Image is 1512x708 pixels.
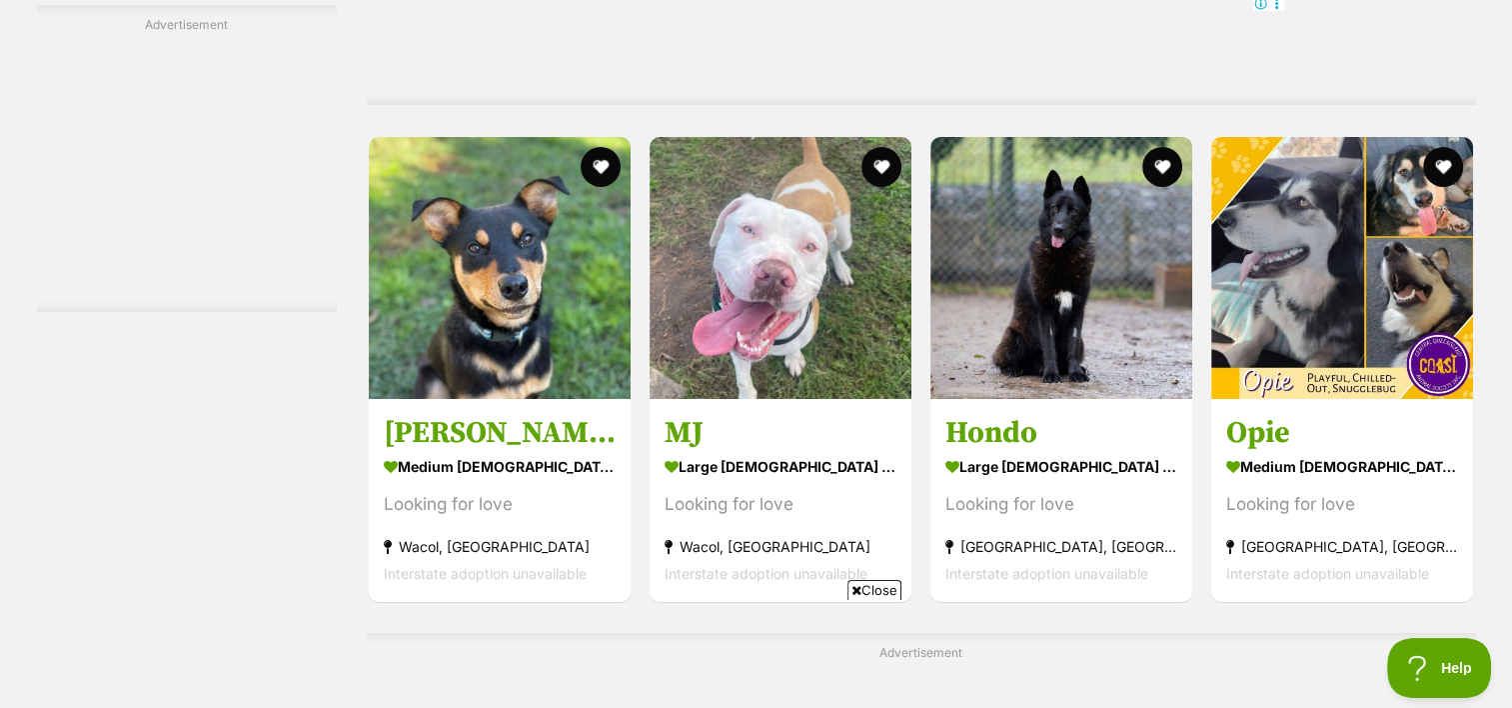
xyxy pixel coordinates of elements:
[384,451,616,480] strong: medium [DEMOGRAPHIC_DATA] Dog
[945,413,1177,451] h3: Hondo
[369,398,631,601] a: [PERSON_NAME] medium [DEMOGRAPHIC_DATA] Dog Looking for love Wacol, [GEOGRAPHIC_DATA] Interstate ...
[393,608,1120,698] iframe: Advertisement
[1226,413,1458,451] h3: Opie
[650,398,911,601] a: MJ large [DEMOGRAPHIC_DATA] Dog Looking for love Wacol, [GEOGRAPHIC_DATA] Interstate adoption una...
[665,532,896,559] strong: Wacol, [GEOGRAPHIC_DATA]
[665,490,896,517] div: Looking for love
[930,398,1192,601] a: Hondo large [DEMOGRAPHIC_DATA] Dog Looking for love [GEOGRAPHIC_DATA], [GEOGRAPHIC_DATA] Intersta...
[1226,490,1458,517] div: Looking for love
[37,5,337,312] div: Advertisement
[665,564,867,581] span: Interstate adoption unavailable
[37,42,337,292] iframe: Advertisement
[665,413,896,451] h3: MJ
[1387,638,1492,698] iframe: Help Scout Beacon - Open
[945,490,1177,517] div: Looking for love
[930,137,1192,399] img: Hondo - Alaskan Malamute x German Shepherd Dog
[945,564,1148,581] span: Interstate adoption unavailable
[1226,451,1458,480] strong: medium [DEMOGRAPHIC_DATA] Dog
[369,137,631,399] img: Louis - Kelpie x Rottweiler Dog
[384,490,616,517] div: Looking for love
[581,147,621,187] button: favourite
[945,451,1177,480] strong: large [DEMOGRAPHIC_DATA] Dog
[1211,398,1473,601] a: Opie medium [DEMOGRAPHIC_DATA] Dog Looking for love [GEOGRAPHIC_DATA], [GEOGRAPHIC_DATA] Intersta...
[650,137,911,399] img: MJ - Australian Bandog
[384,532,616,559] strong: Wacol, [GEOGRAPHIC_DATA]
[1142,147,1182,187] button: favourite
[1424,147,1464,187] button: favourite
[861,147,901,187] button: favourite
[1226,532,1458,559] strong: [GEOGRAPHIC_DATA], [GEOGRAPHIC_DATA]
[665,451,896,480] strong: large [DEMOGRAPHIC_DATA] Dog
[847,580,901,600] span: Close
[384,413,616,451] h3: [PERSON_NAME]
[384,564,587,581] span: Interstate adoption unavailable
[945,532,1177,559] strong: [GEOGRAPHIC_DATA], [GEOGRAPHIC_DATA]
[1226,564,1429,581] span: Interstate adoption unavailable
[1211,137,1473,399] img: Opie - Alaskan Malamute x Dachshund Dog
